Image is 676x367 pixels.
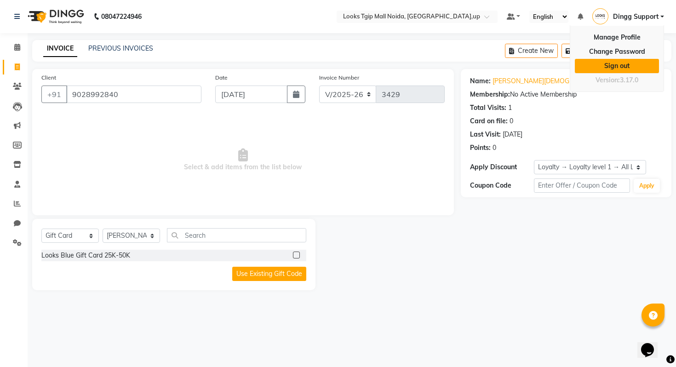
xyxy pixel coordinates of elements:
[41,86,67,103] button: +91
[634,179,660,193] button: Apply
[41,74,56,82] label: Client
[167,228,306,242] input: Search
[319,74,359,82] label: Invoice Number
[505,44,558,58] button: Create New
[470,90,510,99] div: Membership:
[41,114,445,206] span: Select & add items from the list below
[493,76,616,86] a: [PERSON_NAME][DEMOGRAPHIC_DATA]
[534,178,630,193] input: Enter Offer / Coupon Code
[508,103,512,113] div: 1
[43,40,77,57] a: INVOICE
[592,8,608,24] img: Dingg Support
[470,116,508,126] div: Card on file:
[575,74,659,87] div: Version:3.17.0
[613,12,659,22] span: Dingg Support
[575,59,659,73] a: Sign out
[470,162,534,172] div: Apply Discount
[41,251,130,260] div: Looks Blue Gift Card 25K-50K
[88,44,153,52] a: PREVIOUS INVOICES
[470,90,662,99] div: No Active Membership
[637,330,667,358] iframe: chat widget
[232,267,306,281] button: Use Existing Gift Code
[561,44,594,58] button: Save
[23,4,86,29] img: logo
[470,181,534,190] div: Coupon Code
[66,86,201,103] input: Search by Name/Mobile/Email/Code
[510,116,513,126] div: 0
[470,130,501,139] div: Last Visit:
[575,45,659,59] a: Change Password
[575,30,659,45] a: Manage Profile
[101,4,142,29] b: 08047224946
[470,103,506,113] div: Total Visits:
[470,76,491,86] div: Name:
[493,143,496,153] div: 0
[470,143,491,153] div: Points:
[503,130,522,139] div: [DATE]
[215,74,228,82] label: Date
